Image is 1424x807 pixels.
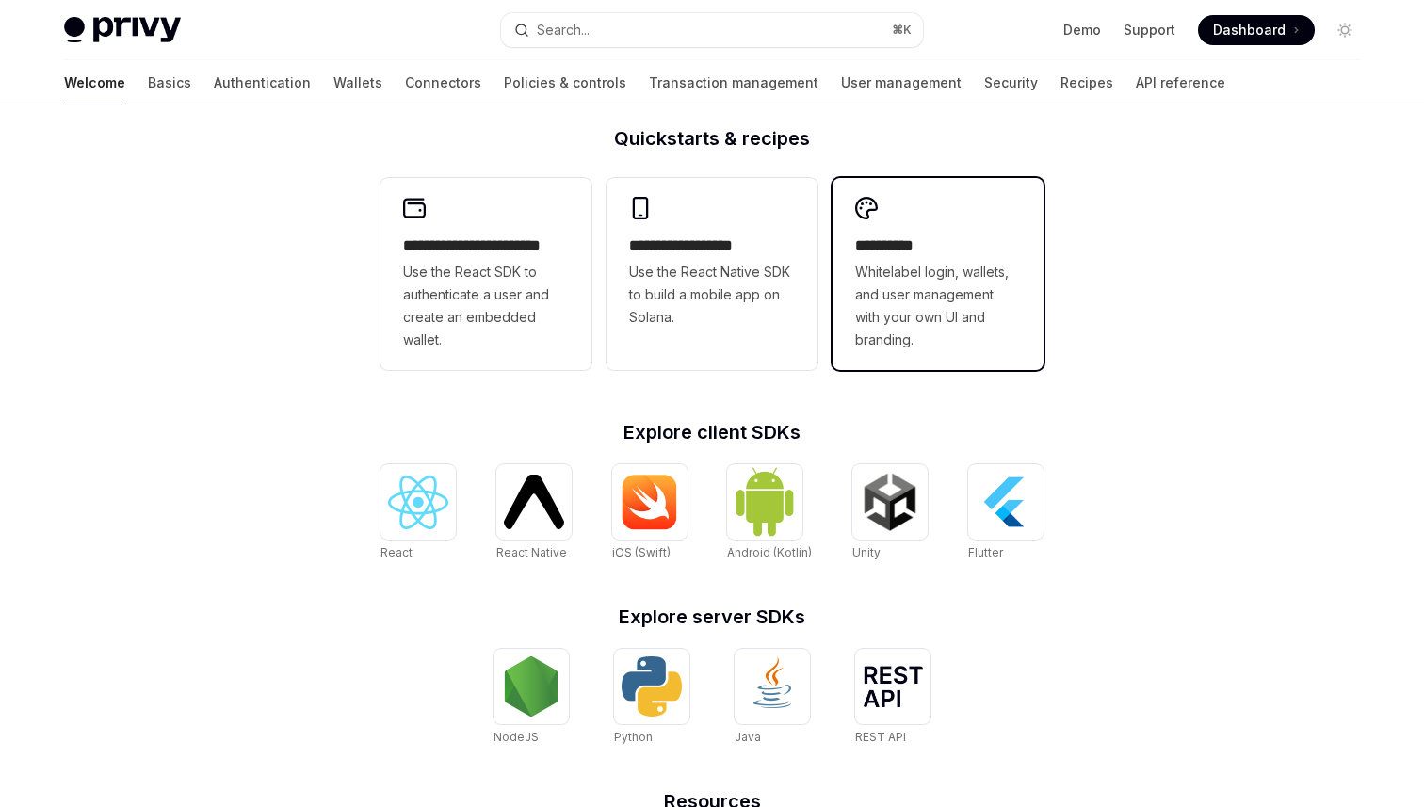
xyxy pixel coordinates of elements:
[380,423,1044,442] h2: Explore client SDKs
[1060,60,1113,105] a: Recipes
[968,464,1044,562] a: FlutterFlutter
[537,19,590,41] div: Search...
[1124,21,1175,40] a: Support
[64,17,181,43] img: light logo
[612,545,671,559] span: iOS (Swift)
[620,474,680,530] img: iOS (Swift)
[892,23,912,38] span: ⌘ K
[855,730,906,744] span: REST API
[501,656,561,717] img: NodeJS
[984,60,1038,105] a: Security
[855,649,930,747] a: REST APIREST API
[501,13,923,47] button: Search...⌘K
[607,178,817,370] a: **** **** **** ***Use the React Native SDK to build a mobile app on Solana.
[380,545,413,559] span: React
[860,472,920,532] img: Unity
[64,60,125,105] a: Welcome
[968,545,1003,559] span: Flutter
[1136,60,1225,105] a: API reference
[727,464,812,562] a: Android (Kotlin)Android (Kotlin)
[863,666,923,707] img: REST API
[496,464,572,562] a: React NativeReact Native
[852,545,881,559] span: Unity
[727,545,812,559] span: Android (Kotlin)
[496,545,567,559] span: React Native
[735,649,810,747] a: JavaJava
[1063,21,1101,40] a: Demo
[855,261,1021,351] span: Whitelabel login, wallets, and user management with your own UI and branding.
[148,60,191,105] a: Basics
[614,649,689,747] a: PythonPython
[504,60,626,105] a: Policies & controls
[735,466,795,537] img: Android (Kotlin)
[504,475,564,528] img: React Native
[622,656,682,717] img: Python
[214,60,311,105] a: Authentication
[494,730,539,744] span: NodeJS
[852,464,928,562] a: UnityUnity
[612,464,688,562] a: iOS (Swift)iOS (Swift)
[614,730,653,744] span: Python
[1330,15,1360,45] button: Toggle dark mode
[380,129,1044,148] h2: Quickstarts & recipes
[1198,15,1315,45] a: Dashboard
[380,464,456,562] a: ReactReact
[380,607,1044,626] h2: Explore server SDKs
[388,476,448,529] img: React
[649,60,818,105] a: Transaction management
[742,656,802,717] img: Java
[735,730,761,744] span: Java
[333,60,382,105] a: Wallets
[403,261,569,351] span: Use the React SDK to authenticate a user and create an embedded wallet.
[1213,21,1286,40] span: Dashboard
[841,60,962,105] a: User management
[833,178,1044,370] a: **** *****Whitelabel login, wallets, and user management with your own UI and branding.
[494,649,569,747] a: NodeJSNodeJS
[629,261,795,329] span: Use the React Native SDK to build a mobile app on Solana.
[405,60,481,105] a: Connectors
[976,472,1036,532] img: Flutter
